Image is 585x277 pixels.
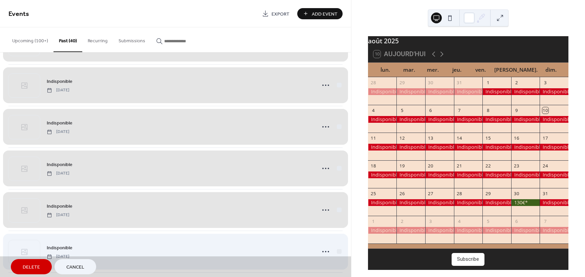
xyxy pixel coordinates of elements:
div: Indisponible [482,171,511,178]
div: 12 [399,135,405,141]
div: 21 [456,163,462,169]
div: 8 [485,107,491,113]
button: Past (40) [53,27,82,52]
div: Indisponible [368,144,397,151]
div: 17 [542,135,548,141]
div: 26 [399,191,405,197]
div: 24 [542,163,548,169]
span: Cancel [66,264,84,271]
div: 9 [514,107,520,113]
div: 7 [542,218,548,225]
div: 1 [485,79,491,86]
div: 25 [370,191,376,197]
div: Indisponible [396,171,425,178]
div: 20 [428,163,434,169]
div: 31 [456,79,462,86]
div: Indisponible [540,116,568,123]
div: Indisponible [540,144,568,151]
div: 4 [370,107,376,113]
div: 22 [485,163,491,169]
div: 14 [456,135,462,141]
div: 6 [428,107,434,113]
div: 15 [485,135,491,141]
div: 30 [428,79,434,86]
div: 30 [514,191,520,197]
div: Indisponible [482,199,511,206]
span: Delete [23,264,40,271]
div: 28 [370,79,376,86]
button: Recurring [82,27,113,51]
div: 19 [399,163,405,169]
div: Indisponible [368,227,397,234]
div: Indisponible [454,116,483,123]
div: Indisponible [454,227,483,234]
div: 1 [370,218,376,225]
div: Indisponible [454,199,483,206]
div: Indisponible [425,199,454,206]
div: 13 [428,135,434,141]
div: Indisponible [425,144,454,151]
button: Upcoming (100+) [7,27,53,51]
a: Export [257,8,295,19]
div: Indisponible [540,199,568,206]
div: 27 [428,191,434,197]
div: Indisponible [454,88,483,95]
div: jeu. [445,63,469,77]
button: Cancel [55,259,96,274]
div: 29 [485,191,491,197]
div: Indisponible [454,171,483,178]
div: 29 [399,79,405,86]
div: Indisponible [368,88,397,95]
div: Indisponible [540,88,568,95]
div: [PERSON_NAME]. [493,63,539,77]
div: Indisponible [396,227,425,234]
div: Indisponible [425,88,454,95]
div: Indisponible [482,227,511,234]
button: Submissions [113,27,151,51]
button: Add Event [297,8,343,19]
div: 3 [428,218,434,225]
div: 23 [514,163,520,169]
div: Indisponible [368,171,397,178]
div: Indisponible [482,88,511,95]
div: Indisponible [511,144,540,151]
div: Indisponible [540,171,568,178]
div: Indisponible [482,144,511,151]
div: Indisponible [482,116,511,123]
div: dim. [539,63,563,77]
div: mer. [421,63,445,77]
div: Indisponible [511,171,540,178]
div: Indisponible [511,116,540,123]
div: Indisponible [368,116,397,123]
div: 130€* [511,199,540,206]
div: 7 [456,107,462,113]
button: Subscribe [452,253,484,266]
div: Indisponible [396,199,425,206]
div: août 2025 [368,36,568,46]
span: Events [8,7,29,21]
div: 16 [514,135,520,141]
div: Indisponible [396,144,425,151]
div: Indisponible [425,227,454,234]
span: Add Event [312,10,338,18]
div: ven. [469,63,492,77]
div: 2 [514,79,520,86]
div: 4 [456,218,462,225]
div: 3 [542,79,548,86]
button: Delete [11,259,52,274]
div: Indisponible [540,227,568,234]
div: 10 [542,107,548,113]
div: Indisponible [368,199,397,206]
div: 5 [485,218,491,225]
div: Indisponible [511,88,540,95]
span: Export [272,10,289,18]
div: Indisponible [511,227,540,234]
div: 6 [514,218,520,225]
div: 18 [370,163,376,169]
div: Indisponible [396,88,425,95]
div: mar. [397,63,421,77]
div: 2 [399,218,405,225]
div: Indisponible [425,171,454,178]
div: Indisponible [425,116,454,123]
